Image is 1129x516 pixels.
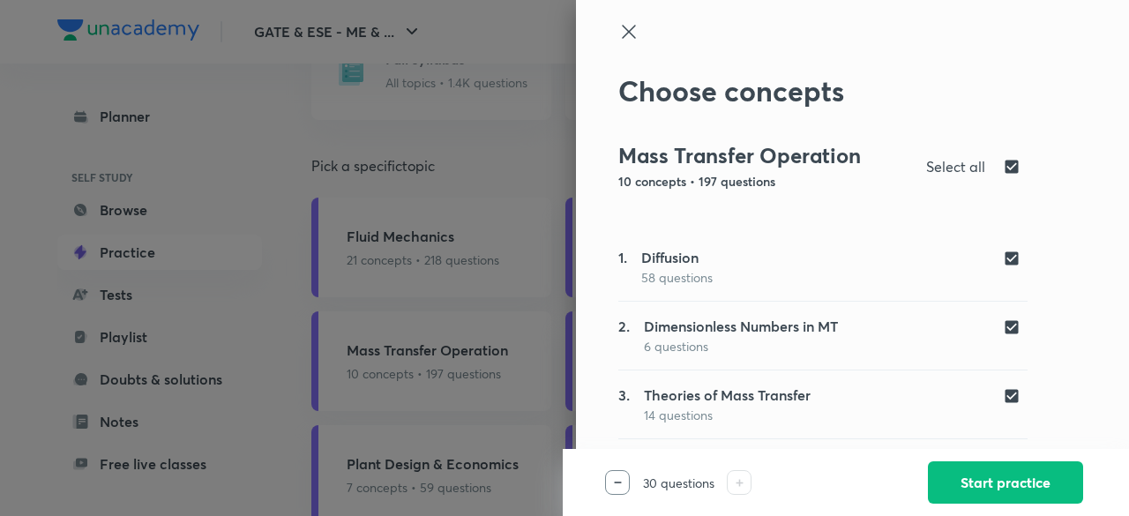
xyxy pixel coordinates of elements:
button: Start practice [928,461,1083,504]
h2: Choose concepts [618,74,1028,108]
p: 14 questions [644,406,811,424]
p: 58 questions [641,268,713,287]
p: 6 questions [644,337,838,355]
img: decrease [614,482,622,483]
h3: Mass Transfer Operation [618,143,913,168]
h5: Theories of Mass Transfer [644,385,811,406]
p: 30 questions [630,474,727,492]
h5: Diffusion [641,247,713,268]
img: increase [736,479,744,487]
h5: 1. [618,247,627,287]
h5: Dimensionless Numbers in MT [644,316,838,337]
p: 10 concepts • 197 questions [618,172,913,191]
h5: 3. [618,385,630,424]
h5: 2. [618,316,630,355]
h5: Select all [926,156,985,177]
